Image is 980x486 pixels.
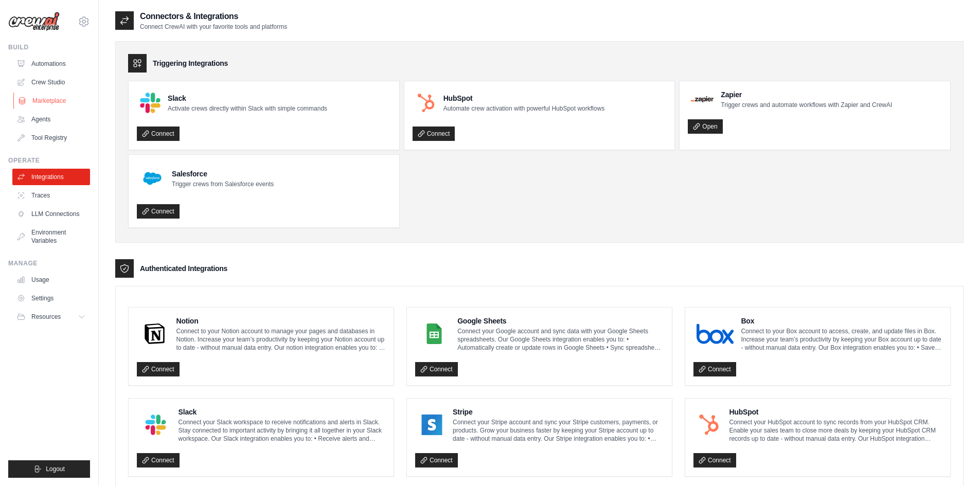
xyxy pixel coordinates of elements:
a: Connect [137,453,180,467]
img: HubSpot Logo [416,93,436,113]
p: Automate crew activation with powerful HubSpot workflows [443,104,604,113]
div: Operate [8,156,90,165]
img: Salesforce Logo [140,166,165,191]
p: Trigger crews and automate workflows with Zapier and CrewAI [721,101,892,109]
a: Connect [415,362,458,376]
div: Build [8,43,90,51]
a: Agents [12,111,90,128]
h4: HubSpot [729,407,942,417]
img: HubSpot Logo [697,415,722,435]
span: Resources [31,313,61,321]
a: Open [688,119,722,134]
a: Crew Studio [12,74,90,91]
a: Environment Variables [12,224,90,249]
p: Connect to your Notion account to manage your pages and databases in Notion. Increase your team’s... [176,327,386,352]
a: Connect [137,204,180,219]
img: Notion Logo [140,323,169,344]
img: Stripe Logo [418,415,446,435]
a: Usage [12,272,90,288]
button: Logout [8,460,90,478]
h4: Notion [176,316,386,326]
span: Logout [46,465,65,473]
h4: Slack [168,93,327,103]
a: Tool Registry [12,130,90,146]
p: Connect your HubSpot account to sync records from your HubSpot CRM. Enable your sales team to clo... [729,418,942,443]
h3: Authenticated Integrations [140,263,227,274]
a: Connect [137,362,180,376]
img: Box Logo [697,323,734,344]
a: Connect [415,453,458,467]
p: Connect your Google account and sync data with your Google Sheets spreadsheets. Our Google Sheets... [457,327,664,352]
p: Connect your Slack workspace to receive notifications and alerts in Slack. Stay connected to impo... [179,418,385,443]
div: Manage [8,259,90,267]
h4: Box [741,316,942,326]
a: Connect [413,127,455,141]
img: Google Sheets Logo [418,323,450,344]
a: Marketplace [13,93,91,109]
button: Resources [12,309,90,325]
a: Connect [137,127,180,141]
h4: Salesforce [172,169,274,179]
p: Activate crews directly within Slack with simple commands [168,104,327,113]
h4: Zapier [721,89,892,100]
img: Slack Logo [140,415,171,435]
a: LLM Connections [12,206,90,222]
img: Logo [8,12,60,31]
h2: Connectors & Integrations [140,10,287,23]
img: Zapier Logo [691,96,714,102]
h3: Triggering Integrations [153,58,228,68]
p: Trigger crews from Salesforce events [172,180,274,188]
a: Settings [12,290,90,307]
p: Connect CrewAI with your favorite tools and platforms [140,23,287,31]
a: Integrations [12,169,90,185]
p: Connect to your Box account to access, create, and update files in Box. Increase your team’s prod... [741,327,942,352]
img: Slack Logo [140,93,161,113]
h4: Google Sheets [457,316,664,326]
a: Connect [693,453,736,467]
h4: Slack [179,407,385,417]
h4: Stripe [453,407,664,417]
a: Traces [12,187,90,204]
p: Connect your Stripe account and sync your Stripe customers, payments, or products. Grow your busi... [453,418,664,443]
a: Connect [693,362,736,376]
a: Automations [12,56,90,72]
h4: HubSpot [443,93,604,103]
